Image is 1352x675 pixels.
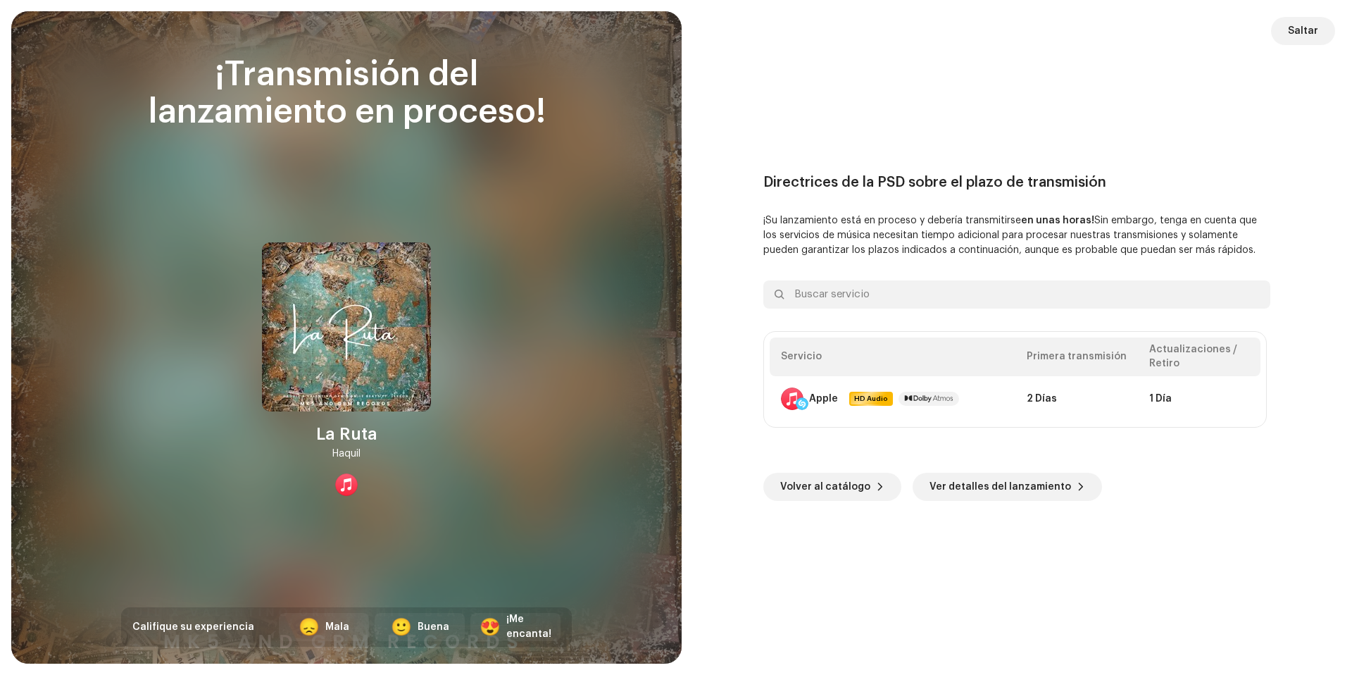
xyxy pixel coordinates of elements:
span: HD Audio [851,393,891,404]
th: Primera transmisión [1015,337,1138,376]
div: ¡Transmisión del lanzamiento en proceso! [121,56,572,131]
span: Califique su experiencia [132,622,254,632]
span: Ver detalles del lanzamiento [930,473,1071,501]
p: ¡Su lanzamiento está en proceso y debería transmitirse Sin embargo, tenga en cuenta que los servi... [763,213,1270,258]
div: Directrices de la PSD sobre el plazo de transmisión [763,174,1270,191]
div: Haquil [332,445,361,462]
b: en unas horas! [1021,216,1094,225]
span: Volver al catálogo [780,473,870,501]
input: Buscar servicio [763,280,1270,309]
th: Servicio [770,337,1015,376]
div: 😍 [480,619,501,636]
div: 🙂 [391,619,412,636]
img: 49cd034e-69a2-4580-ad7c-3cb528e67672 [262,242,431,411]
td: 2 Días [1015,376,1138,421]
div: Apple [809,393,838,404]
div: Buena [418,620,449,635]
div: Mala [325,620,349,635]
span: Saltar [1288,17,1318,45]
div: ¡Me encanta! [506,612,551,642]
button: Volver al catálogo [763,473,901,501]
div: 😞 [299,619,320,636]
td: 1 Día [1138,376,1260,421]
button: Saltar [1271,17,1335,45]
div: La Ruta [316,423,377,445]
button: Ver detalles del lanzamiento [913,473,1102,501]
th: Actualizaciones / Retiro [1138,337,1260,376]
